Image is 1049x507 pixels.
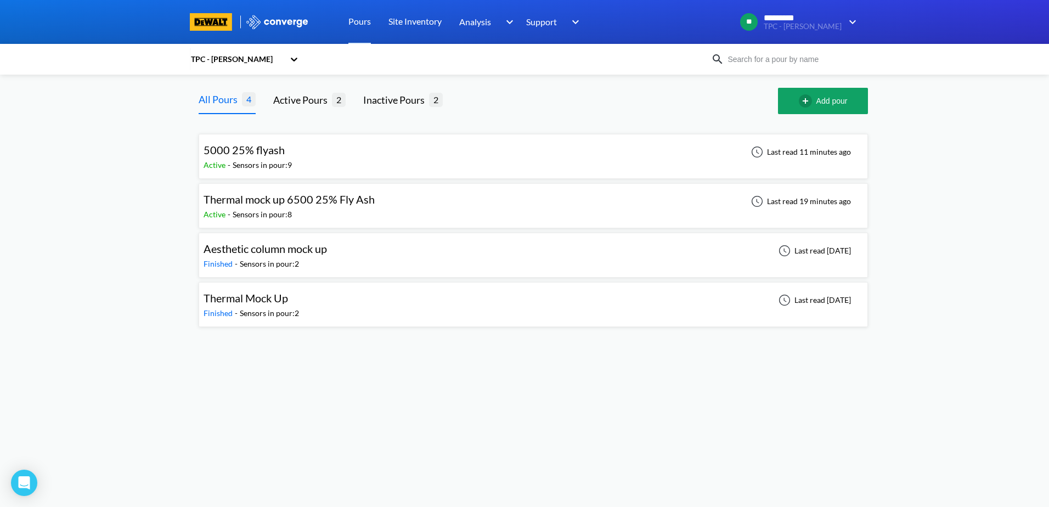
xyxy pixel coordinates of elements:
[799,94,816,108] img: add-circle-outline.svg
[842,15,859,29] img: downArrow.svg
[240,307,299,319] div: Sensors in pour: 2
[199,245,868,255] a: Aesthetic column mock upFinished-Sensors in pour:2Last read [DATE]
[273,92,332,108] div: Active Pours
[235,308,240,318] span: -
[745,195,854,208] div: Last read 19 minutes ago
[204,259,235,268] span: Finished
[242,92,256,106] span: 4
[429,93,443,106] span: 2
[199,196,868,205] a: Thermal mock up 6500 25% Fly AshActive-Sensors in pour:8Last read 19 minutes ago
[565,15,582,29] img: downArrow.svg
[711,53,724,66] img: icon-search.svg
[233,209,292,221] div: Sensors in pour: 8
[204,193,375,206] span: Thermal mock up 6500 25% Fly Ash
[778,88,868,114] button: Add pour
[204,210,228,219] span: Active
[190,13,245,31] a: branding logo
[190,13,232,31] img: branding logo
[772,244,854,257] div: Last read [DATE]
[204,143,285,156] span: 5000 25% flyash
[332,93,346,106] span: 2
[228,160,233,170] span: -
[235,259,240,268] span: -
[199,147,868,156] a: 5000 25% flyashActive-Sensors in pour:9Last read 11 minutes ago
[199,295,868,304] a: Thermal Mock UpFinished-Sensors in pour:2Last read [DATE]
[233,159,292,171] div: Sensors in pour: 9
[745,145,854,159] div: Last read 11 minutes ago
[204,160,228,170] span: Active
[499,15,516,29] img: downArrow.svg
[459,15,491,29] span: Analysis
[724,53,857,65] input: Search for a pour by name
[772,294,854,307] div: Last read [DATE]
[204,242,327,255] span: Aesthetic column mock up
[526,15,557,29] span: Support
[228,210,233,219] span: -
[190,53,284,65] div: TPC - [PERSON_NAME]
[199,92,242,107] div: All Pours
[204,308,235,318] span: Finished
[11,470,37,496] div: Open Intercom Messenger
[204,291,288,305] span: Thermal Mock Up
[363,92,429,108] div: Inactive Pours
[764,22,842,31] span: TPC - [PERSON_NAME]
[245,15,309,29] img: logo_ewhite.svg
[240,258,299,270] div: Sensors in pour: 2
